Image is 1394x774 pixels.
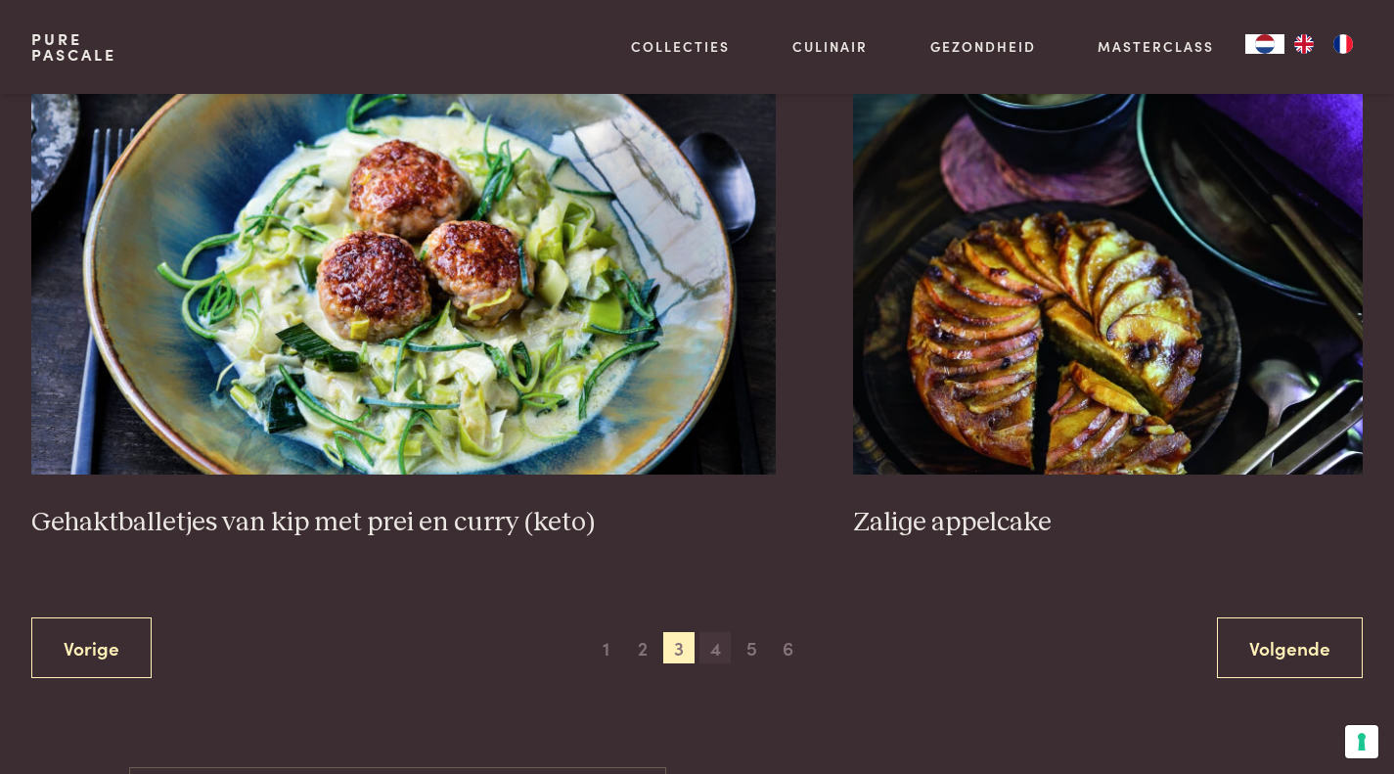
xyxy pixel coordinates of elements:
img: Zalige appelcake [853,83,1363,475]
img: Gehaktballetjes van kip met prei en curry (keto) [31,83,776,475]
a: FR [1324,34,1363,54]
aside: Language selected: Nederlands [1245,34,1363,54]
a: Vorige [31,617,152,679]
div: Language [1245,34,1284,54]
button: Uw voorkeuren voor toestemming voor trackingtechnologieën [1345,725,1378,758]
a: EN [1284,34,1324,54]
h3: Zalige appelcake [853,506,1363,540]
a: NL [1245,34,1284,54]
a: Culinair [792,36,868,57]
span: 4 [699,632,731,663]
a: PurePascale [31,31,116,63]
a: Collecties [631,36,730,57]
a: Gehaktballetjes van kip met prei en curry (keto) Gehaktballetjes van kip met prei en curry (keto) [31,83,776,539]
a: Zalige appelcake Zalige appelcake [853,83,1363,539]
span: 2 [627,632,658,663]
span: 6 [773,632,804,663]
ul: Language list [1284,34,1363,54]
span: 3 [663,632,695,663]
h3: Gehaktballetjes van kip met prei en curry (keto) [31,506,776,540]
span: 5 [736,632,767,663]
a: Masterclass [1098,36,1214,57]
a: Gezondheid [930,36,1036,57]
a: Volgende [1217,617,1363,679]
span: 1 [591,632,622,663]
